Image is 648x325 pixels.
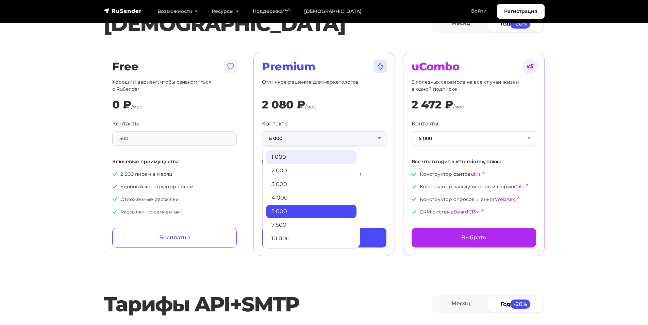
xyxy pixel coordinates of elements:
[495,196,515,202] a: WebAsk
[262,79,386,93] p: Отличное решение для маркетологов
[433,296,488,312] a: Месяц
[262,131,386,146] button: 5 000
[488,16,543,31] a: Год
[412,120,438,128] label: Контакты
[266,191,356,205] a: 4 000
[464,4,494,18] a: Войти
[262,184,267,189] img: icon-ok.svg
[305,104,316,110] span: /мес
[112,120,139,128] label: Контакты
[205,4,246,18] a: Ресурсы
[262,209,267,215] img: icon-ok.svg
[266,205,356,218] a: 5 000
[112,196,118,202] img: icon-ok.svg
[433,16,488,31] a: Месяц
[262,98,305,111] div: 2 080 ₽
[151,4,205,18] a: Возможности
[112,79,237,93] p: Хороший вариант, чтобы ознакомиться с RuSender
[511,184,524,190] a: uCalc
[262,171,386,178] p: Неограниченное количество писем
[262,208,386,216] p: Приоритетная модерация
[412,228,536,247] a: Выбрать
[412,208,536,216] p: CRM-система
[471,171,481,177] a: uKit
[412,183,536,190] p: Конструктор калькуляторов и форм
[262,228,386,247] a: Выбрать
[262,171,267,177] img: icon-ok.svg
[297,4,368,18] a: [DEMOGRAPHIC_DATA]
[283,8,290,12] sup: 24/7
[262,196,386,203] p: Помощь с импортом базы
[112,171,118,177] img: icon-ok.svg
[112,208,237,216] p: Рассылки по сегментам
[266,164,356,177] a: 2 000
[112,183,237,190] p: Удобный конструктор писем
[266,218,356,232] a: 7 500
[112,196,237,203] p: Отложенные рассылки
[112,209,118,215] img: icon-ok.svg
[104,7,142,14] img: RuSender
[412,184,417,189] img: icon-ok.svg
[112,228,237,247] a: Бесплатно
[453,209,480,215] a: BoardCRM
[266,245,356,259] a: 13 000
[412,196,417,202] img: icon-ok.svg
[412,98,453,111] div: 2 472 ₽
[112,60,237,73] h2: Free
[104,12,432,36] h1: [DEMOGRAPHIC_DATA]
[497,4,545,19] a: Регистрация
[412,131,536,146] button: 5 000
[510,300,531,309] span: -20%
[510,19,531,28] span: -20%
[262,183,386,190] p: Приоритетная поддержка
[262,147,360,249] ul: 5 000
[262,158,386,165] p: Все что входит в «Free», плюс:
[262,196,267,202] img: icon-ok.svg
[372,58,388,74] img: tarif-premium.svg
[112,98,131,111] div: 0 ₽
[266,150,356,164] a: 1 000
[266,232,356,245] a: 10 000
[131,104,142,110] span: /мес
[112,171,237,178] p: 2 000 писем в месяц
[412,158,536,165] p: Все что входит в «Premium», плюс:
[262,120,289,128] label: Контакты
[453,104,464,110] span: /мес
[222,58,239,74] img: tarif-free.svg
[412,196,536,203] p: Конструктор опросов и анкет
[262,60,386,73] h2: Premium
[112,158,237,165] p: Ключевые преимущества
[412,60,536,73] h2: uCombo
[412,171,417,177] img: icon-ok.svg
[522,58,538,74] img: tarif-ucombo.svg
[488,296,543,312] a: Год
[266,177,356,191] a: 3 000
[104,292,432,317] h2: Тарифы API+SMTP
[412,209,417,215] img: icon-ok.svg
[246,4,297,18] a: Поддержка24/7
[412,79,536,93] p: 5 полезных сервисов на все случаи жизни в одной подписке
[112,184,118,189] img: icon-ok.svg
[412,171,536,178] p: Конструктор сайтов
